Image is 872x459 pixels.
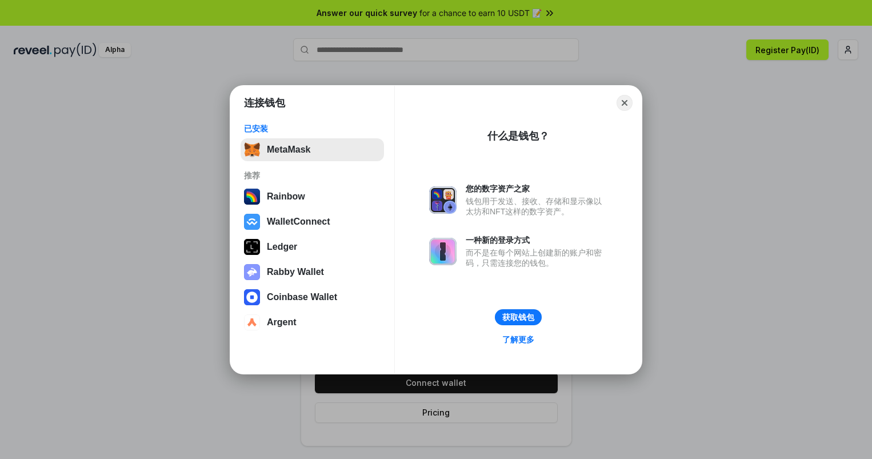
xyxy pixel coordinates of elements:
img: svg+xml,%3Csvg%20width%3D%2228%22%20height%3D%2228%22%20viewBox%3D%220%200%2028%2028%22%20fill%3D... [244,214,260,230]
div: Rainbow [267,191,305,202]
button: 获取钱包 [495,309,542,325]
button: Rabby Wallet [241,261,384,284]
img: svg+xml,%3Csvg%20xmlns%3D%22http%3A%2F%2Fwww.w3.org%2F2000%2Fsvg%22%20fill%3D%22none%22%20viewBox... [429,238,457,265]
div: 您的数字资产之家 [466,183,607,194]
div: 而不是在每个网站上创建新的账户和密码，只需连接您的钱包。 [466,248,607,268]
img: svg+xml,%3Csvg%20fill%3D%22none%22%20height%3D%2233%22%20viewBox%3D%220%200%2035%2033%22%20width%... [244,142,260,158]
button: MetaMask [241,138,384,161]
div: MetaMask [267,145,310,155]
h1: 连接钱包 [244,96,285,110]
button: WalletConnect [241,210,384,233]
div: 了解更多 [502,334,534,345]
img: svg+xml,%3Csvg%20width%3D%2228%22%20height%3D%2228%22%20viewBox%3D%220%200%2028%2028%22%20fill%3D... [244,289,260,305]
div: 什么是钱包？ [487,129,549,143]
button: Argent [241,311,384,334]
img: svg+xml,%3Csvg%20width%3D%2228%22%20height%3D%2228%22%20viewBox%3D%220%200%2028%2028%22%20fill%3D... [244,314,260,330]
div: 推荐 [244,170,381,181]
div: WalletConnect [267,217,330,227]
img: svg+xml,%3Csvg%20xmlns%3D%22http%3A%2F%2Fwww.w3.org%2F2000%2Fsvg%22%20fill%3D%22none%22%20viewBox... [429,186,457,214]
a: 了解更多 [495,332,541,347]
div: 一种新的登录方式 [466,235,607,245]
div: 已安装 [244,123,381,134]
div: 钱包用于发送、接收、存储和显示像以太坊和NFT这样的数字资产。 [466,196,607,217]
img: svg+xml,%3Csvg%20width%3D%22120%22%20height%3D%22120%22%20viewBox%3D%220%200%20120%20120%22%20fil... [244,189,260,205]
div: Argent [267,317,297,328]
div: Ledger [267,242,297,252]
div: 获取钱包 [502,312,534,322]
button: Rainbow [241,185,384,208]
div: Rabby Wallet [267,267,324,277]
div: Coinbase Wallet [267,292,337,302]
button: Close [617,95,633,111]
img: svg+xml,%3Csvg%20xmlns%3D%22http%3A%2F%2Fwww.w3.org%2F2000%2Fsvg%22%20fill%3D%22none%22%20viewBox... [244,264,260,280]
button: Ledger [241,236,384,258]
img: svg+xml,%3Csvg%20xmlns%3D%22http%3A%2F%2Fwww.w3.org%2F2000%2Fsvg%22%20width%3D%2228%22%20height%3... [244,239,260,255]
button: Coinbase Wallet [241,286,384,309]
